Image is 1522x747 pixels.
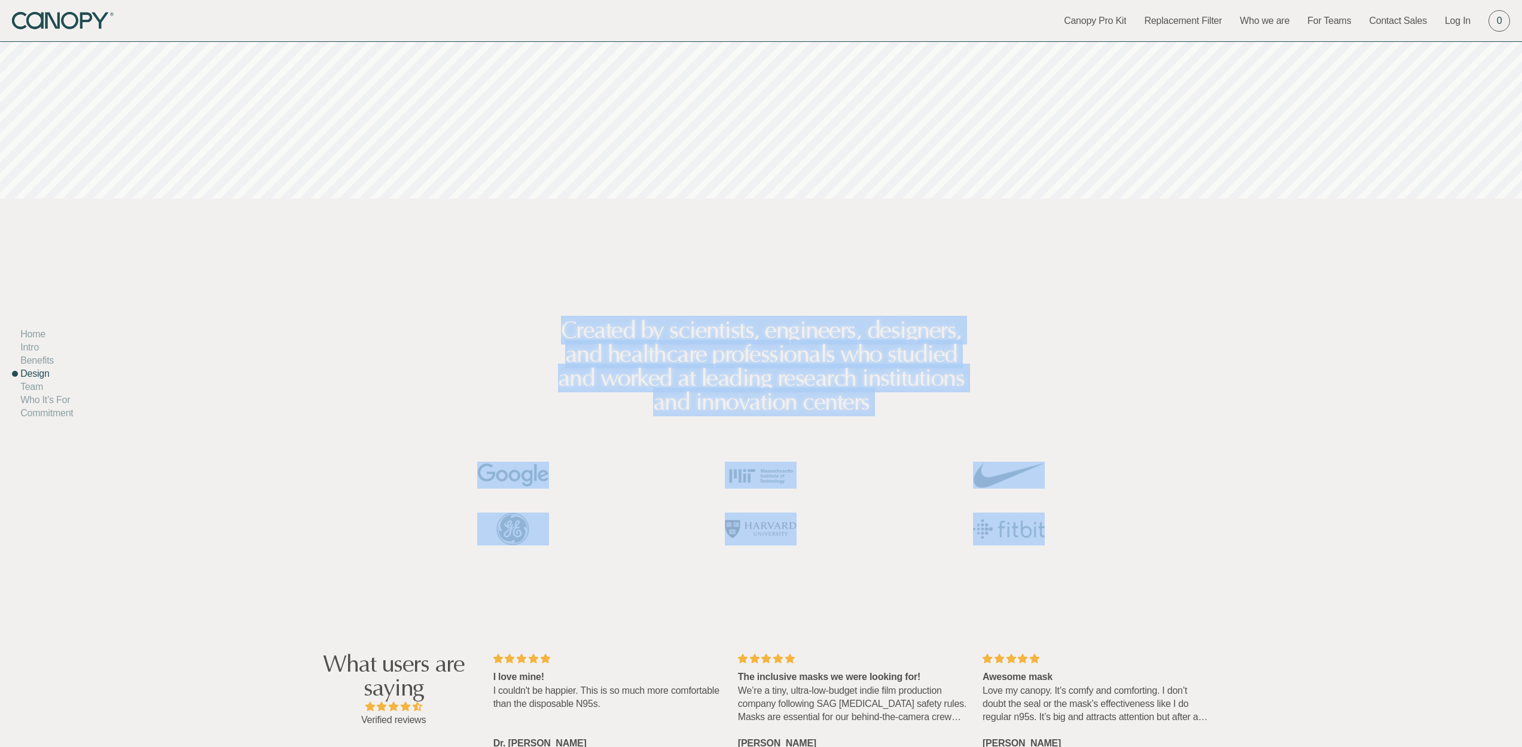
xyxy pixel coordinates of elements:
[302,652,486,700] h2: What users are saying
[20,355,54,365] a: Benefits
[20,382,43,392] a: Team
[983,652,1213,666] div: 5 stars
[983,684,1213,724] p: Love my canopy. It’s comfy and comforting. I don’t doubt the seal or the mask’s effectiveness lik...
[1445,14,1471,28] a: Log In
[1307,14,1351,28] a: For Teams
[1497,14,1502,28] span: 0
[20,329,45,339] a: Home
[493,670,724,684] div: I love mine!
[20,408,73,418] a: Commitment
[1369,14,1427,28] a: Contact Sales
[302,700,486,714] span: 4.52 stars
[20,368,49,379] a: Design
[1240,14,1289,28] a: Who we are
[738,652,968,666] div: 5 stars
[493,684,724,711] p: I couldn't be happier. This is so much more comfortable than the disposable N95s.
[1144,14,1222,28] a: Replacement Filter
[1489,10,1510,32] a: 0
[20,395,70,405] a: Who It’s For
[983,670,1213,684] div: Awesome mask
[20,342,39,352] a: Intro
[738,684,968,724] p: We’re a tiny, ultra-low-budget indie film production company following SAG [MEDICAL_DATA] safety ...
[738,670,968,684] div: The inclusive masks we were looking for!
[555,318,968,414] h2: Created by scientists, engineers, designers, and healthcare professionals who studied and worked ...
[493,652,724,666] div: 5 stars
[361,715,426,725] a: Verified reviews
[1064,14,1126,28] a: Canopy Pro Kit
